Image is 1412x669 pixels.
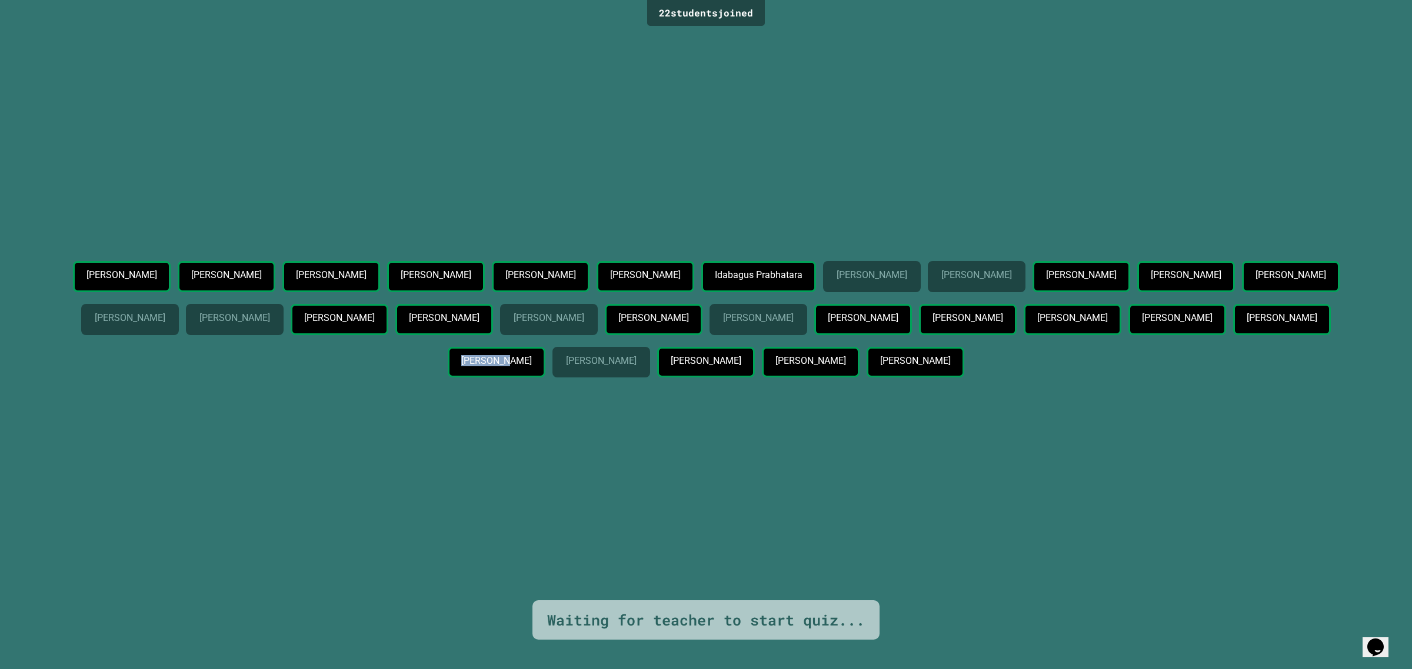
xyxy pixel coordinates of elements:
[304,313,374,323] p: [PERSON_NAME]
[1247,313,1317,323] p: [PERSON_NAME]
[1363,622,1400,657] iframe: chat widget
[514,313,584,323] p: [PERSON_NAME]
[1256,270,1326,280] p: [PERSON_NAME]
[547,609,865,631] div: Waiting for teacher to start quiz...
[828,313,898,323] p: [PERSON_NAME]
[505,270,575,280] p: [PERSON_NAME]
[1151,270,1221,280] p: [PERSON_NAME]
[880,356,950,366] p: [PERSON_NAME]
[1046,270,1116,280] p: [PERSON_NAME]
[618,313,688,323] p: [PERSON_NAME]
[837,270,907,280] p: [PERSON_NAME]
[671,356,741,366] p: [PERSON_NAME]
[199,313,269,323] p: [PERSON_NAME]
[401,270,471,280] p: [PERSON_NAME]
[1037,313,1107,323] p: [PERSON_NAME]
[941,270,1011,280] p: [PERSON_NAME]
[296,270,366,280] p: [PERSON_NAME]
[1142,313,1212,323] p: [PERSON_NAME]
[715,270,802,280] p: Idabagus Prabhatara
[95,313,165,323] p: [PERSON_NAME]
[566,356,636,366] p: [PERSON_NAME]
[775,356,845,366] p: [PERSON_NAME]
[723,313,793,323] p: [PERSON_NAME]
[86,270,156,280] p: [PERSON_NAME]
[409,313,479,323] p: [PERSON_NAME]
[461,356,531,366] p: [PERSON_NAME]
[191,270,261,280] p: [PERSON_NAME]
[610,270,680,280] p: [PERSON_NAME]
[933,313,1003,323] p: [PERSON_NAME]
